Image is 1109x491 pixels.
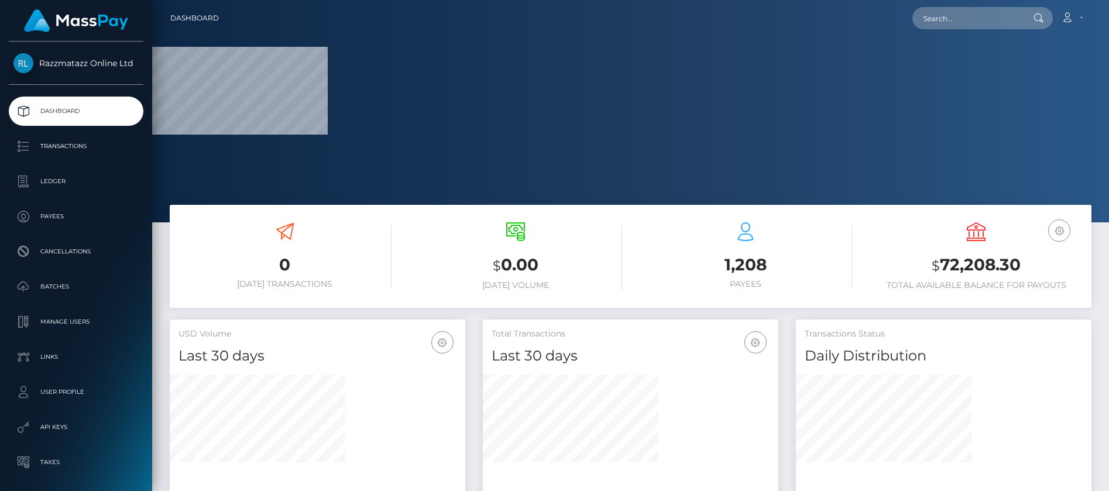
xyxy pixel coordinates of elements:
[13,278,139,296] p: Batches
[178,328,456,340] h5: USD Volume
[9,132,143,161] a: Transactions
[9,342,143,372] a: Links
[409,253,622,277] h3: 0.00
[178,346,456,366] h4: Last 30 days
[805,328,1083,340] h5: Transactions Status
[9,307,143,337] a: Manage Users
[409,280,622,290] h6: [DATE] Volume
[9,58,143,68] span: Razzmatazz Online Ltd
[13,102,139,120] p: Dashboard
[912,7,1022,29] input: Search...
[9,167,143,196] a: Ledger
[13,138,139,155] p: Transactions
[9,202,143,231] a: Payees
[13,173,139,190] p: Ledger
[493,257,501,274] small: $
[9,97,143,126] a: Dashboard
[13,348,139,366] p: Links
[640,253,853,276] h3: 1,208
[13,208,139,225] p: Payees
[178,279,392,289] h6: [DATE] Transactions
[805,346,1083,366] h4: Daily Distribution
[178,253,392,276] h3: 0
[870,253,1083,277] h3: 72,208.30
[24,9,128,32] img: MassPay Logo
[13,454,139,471] p: Taxes
[932,257,940,274] small: $
[13,53,33,73] img: Razzmatazz Online Ltd
[13,418,139,436] p: API Keys
[13,313,139,331] p: Manage Users
[492,346,770,366] h4: Last 30 days
[170,6,219,30] a: Dashboard
[9,377,143,407] a: User Profile
[9,448,143,477] a: Taxes
[492,328,770,340] h5: Total Transactions
[13,383,139,401] p: User Profile
[870,280,1083,290] h6: Total Available Balance for Payouts
[13,243,139,260] p: Cancellations
[640,279,853,289] h6: Payees
[9,413,143,442] a: API Keys
[9,237,143,266] a: Cancellations
[9,272,143,301] a: Batches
